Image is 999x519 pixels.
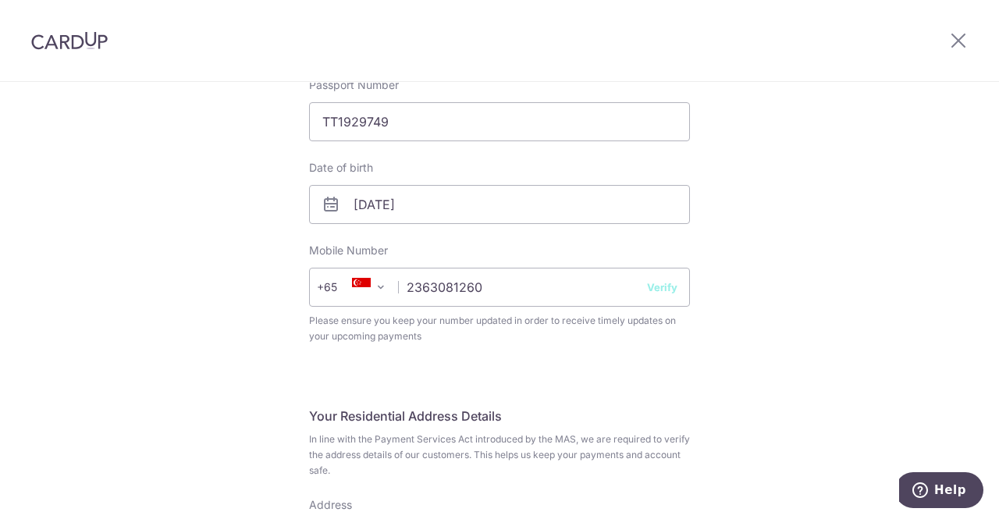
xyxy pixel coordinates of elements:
[309,102,690,141] input: Passport Number
[309,160,373,176] label: Date of birth
[322,278,359,297] span: +65
[309,243,388,258] label: Mobile Number
[309,77,399,93] label: Passport Number
[309,497,352,513] label: Address
[309,185,690,224] input: DD/MM/YYYY
[309,407,690,425] h5: Your Residential Address Details
[309,313,690,344] span: Please ensure you keep your number updated in order to receive timely updates on your upcoming pa...
[31,31,108,50] img: CardUp
[317,278,359,297] span: +65
[647,279,677,295] button: Verify
[899,472,983,511] iframe: Opens a widget where you can find more information
[309,432,690,478] span: In line with the Payment Services Act introduced by the MAS, we are required to verify the addres...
